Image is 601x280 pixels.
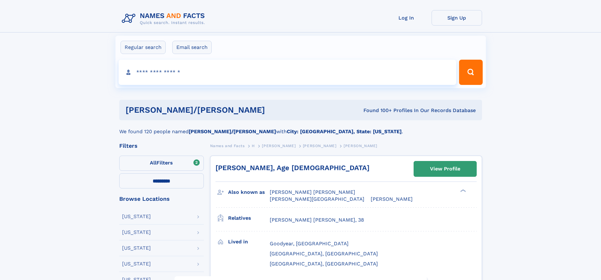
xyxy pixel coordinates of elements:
[119,196,204,202] div: Browse Locations
[119,120,482,135] div: We found 120 people named with .
[262,144,296,148] span: [PERSON_NAME]
[119,10,210,27] img: Logo Names and Facts
[371,196,413,202] span: [PERSON_NAME]
[459,60,482,85] button: Search Button
[122,261,151,266] div: [US_STATE]
[228,236,270,247] h3: Lived in
[119,143,204,149] div: Filters
[228,213,270,223] h3: Relatives
[215,164,369,172] a: [PERSON_NAME], Age [DEMOGRAPHIC_DATA]
[150,160,156,166] span: All
[119,156,204,171] label: Filters
[270,217,364,223] a: [PERSON_NAME] [PERSON_NAME], 38
[270,241,349,247] span: Goodyear, [GEOGRAPHIC_DATA]
[287,128,402,134] b: City: [GEOGRAPHIC_DATA], State: [US_STATE]
[459,189,466,193] div: ❯
[172,41,212,54] label: Email search
[121,41,166,54] label: Regular search
[119,60,457,85] input: search input
[303,142,337,150] a: [PERSON_NAME]
[122,214,151,219] div: [US_STATE]
[414,161,476,176] a: View Profile
[270,261,378,267] span: [GEOGRAPHIC_DATA], [GEOGRAPHIC_DATA]
[126,106,314,114] h1: [PERSON_NAME]/[PERSON_NAME]
[303,144,337,148] span: [PERSON_NAME]
[270,196,364,202] span: [PERSON_NAME][GEOGRAPHIC_DATA]
[432,10,482,26] a: Sign Up
[430,162,460,176] div: View Profile
[270,189,355,195] span: [PERSON_NAME] [PERSON_NAME]
[228,187,270,198] h3: Also known as
[344,144,377,148] span: [PERSON_NAME]
[122,246,151,251] div: [US_STATE]
[381,10,432,26] a: Log In
[122,230,151,235] div: [US_STATE]
[252,144,255,148] span: H
[270,251,378,257] span: [GEOGRAPHIC_DATA], [GEOGRAPHIC_DATA]
[314,107,476,114] div: Found 100+ Profiles In Our Records Database
[252,142,255,150] a: H
[210,142,245,150] a: Names and Facts
[189,128,276,134] b: [PERSON_NAME]/[PERSON_NAME]
[262,142,296,150] a: [PERSON_NAME]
